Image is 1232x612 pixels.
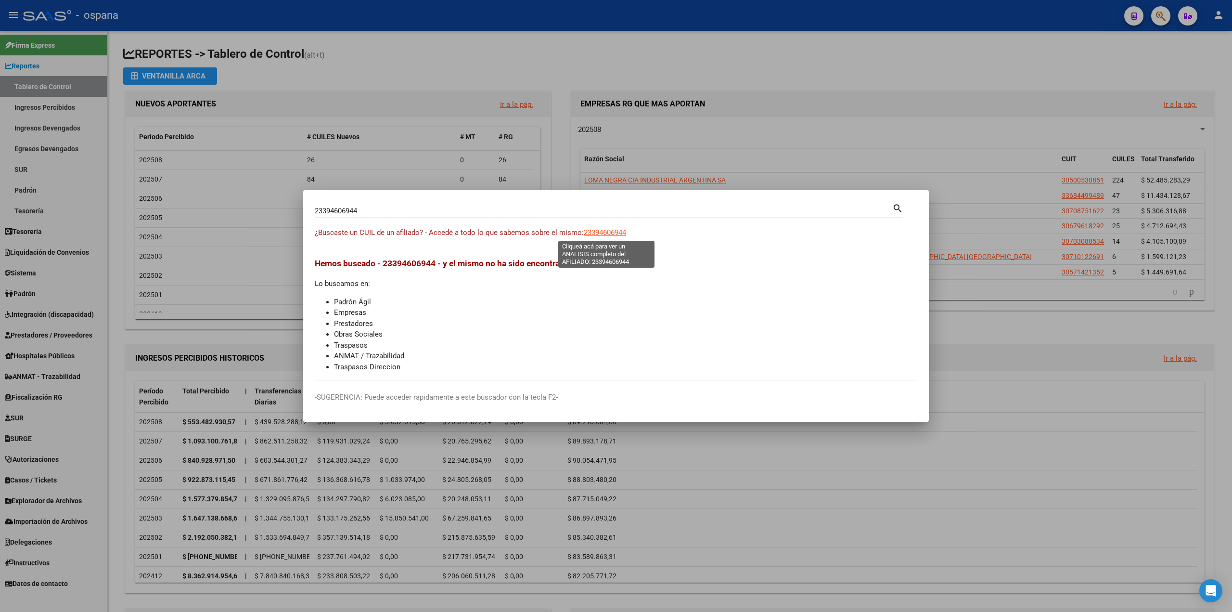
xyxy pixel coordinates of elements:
li: Empresas [334,307,917,318]
mat-icon: search [892,202,903,213]
div: Lo buscamos en: [315,257,917,372]
span: Hemos buscado - 23394606944 - y el mismo no ha sido encontrado [315,259,569,268]
li: Padrón Ágil [334,297,917,308]
li: Traspasos [334,340,917,351]
div: Open Intercom Messenger [1199,579,1222,602]
p: -SUGERENCIA: Puede acceder rapidamente a este buscador con la tecla F2- [315,392,917,403]
li: ANMAT / Trazabilidad [334,351,917,362]
li: Traspasos Direccion [334,362,917,373]
span: 23394606944 [584,228,626,237]
li: Obras Sociales [334,329,917,340]
li: Prestadores [334,318,917,329]
span: ¿Buscaste un CUIL de un afiliado? - Accedé a todo lo que sabemos sobre el mismo: [315,228,584,237]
